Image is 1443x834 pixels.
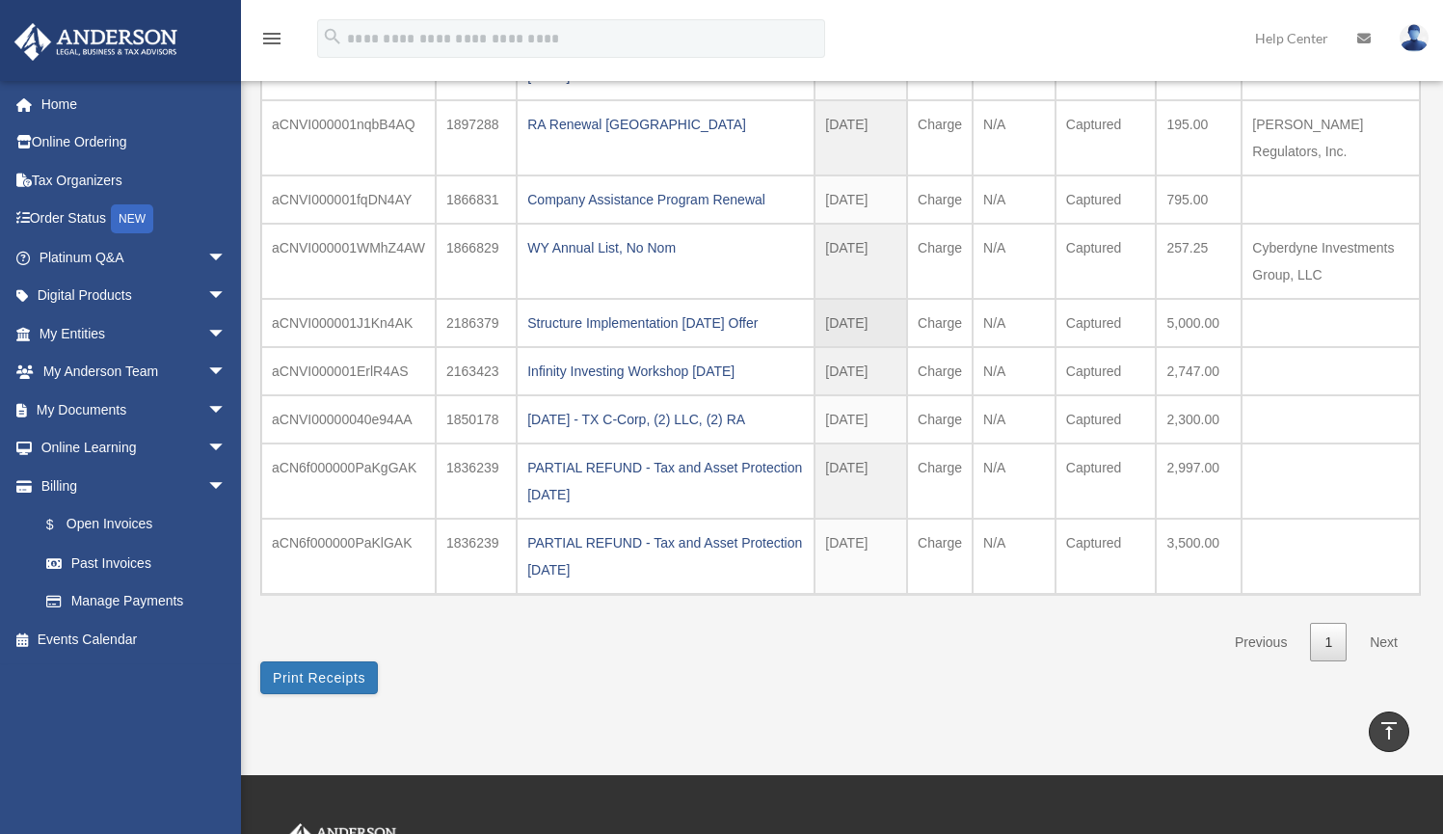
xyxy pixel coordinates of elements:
[261,444,436,519] td: aCN6f000000PaKgGAK
[815,100,907,175] td: [DATE]
[527,529,804,583] div: PARTIAL REFUND - Tax and Asset Protection [DATE]
[261,224,436,299] td: aCNVI000001WMhZ4AW
[13,238,255,277] a: Platinum Q&Aarrow_drop_down
[1056,299,1157,347] td: Captured
[207,390,246,430] span: arrow_drop_down
[57,513,67,537] span: $
[527,234,804,261] div: WY Annual List, No Nom
[815,224,907,299] td: [DATE]
[973,100,1056,175] td: N/A
[527,111,804,138] div: RA Renewal [GEOGRAPHIC_DATA]
[1355,623,1412,662] a: Next
[527,406,804,433] div: [DATE] - TX C-Corp, (2) LLC, (2) RA
[1156,299,1242,347] td: 5,000.00
[260,27,283,50] i: menu
[815,299,907,347] td: [DATE]
[436,347,517,395] td: 2163423
[1056,347,1157,395] td: Captured
[207,238,246,278] span: arrow_drop_down
[207,429,246,469] span: arrow_drop_down
[907,299,973,347] td: Charge
[973,444,1056,519] td: N/A
[207,353,246,392] span: arrow_drop_down
[815,519,907,594] td: [DATE]
[1242,224,1420,299] td: Cyberdyne Investments Group, LLC
[1377,719,1401,742] i: vertical_align_top
[436,299,517,347] td: 2186379
[973,347,1056,395] td: N/A
[436,444,517,519] td: 1836239
[27,505,255,545] a: $Open Invoices
[1056,100,1157,175] td: Captured
[907,224,973,299] td: Charge
[1220,623,1301,662] a: Previous
[527,358,804,385] div: Infinity Investing Workshop [DATE]
[1156,395,1242,444] td: 2,300.00
[260,34,283,50] a: menu
[436,519,517,594] td: 1836239
[1156,347,1242,395] td: 2,747.00
[907,347,973,395] td: Charge
[1310,623,1347,662] a: 1
[815,395,907,444] td: [DATE]
[1056,224,1157,299] td: Captured
[1156,175,1242,224] td: 795.00
[973,395,1056,444] td: N/A
[13,123,255,162] a: Online Ordering
[815,175,907,224] td: [DATE]
[1156,519,1242,594] td: 3,500.00
[13,429,255,468] a: Online Learningarrow_drop_down
[1242,100,1420,175] td: [PERSON_NAME] Regulators, Inc.
[1056,395,1157,444] td: Captured
[907,175,973,224] td: Charge
[973,519,1056,594] td: N/A
[815,444,907,519] td: [DATE]
[973,175,1056,224] td: N/A
[261,347,436,395] td: aCNVI000001ErlR4AS
[261,519,436,594] td: aCN6f000000PaKlGAK
[973,224,1056,299] td: N/A
[13,467,255,505] a: Billingarrow_drop_down
[111,204,153,233] div: NEW
[907,100,973,175] td: Charge
[527,454,804,508] div: PARTIAL REFUND - Tax and Asset Protection [DATE]
[13,314,255,353] a: My Entitiesarrow_drop_down
[260,661,378,694] button: Print Receipts
[13,277,255,315] a: Digital Productsarrow_drop_down
[13,390,255,429] a: My Documentsarrow_drop_down
[322,26,343,47] i: search
[907,519,973,594] td: Charge
[436,100,517,175] td: 1897288
[1056,444,1157,519] td: Captured
[1056,519,1157,594] td: Captured
[815,347,907,395] td: [DATE]
[13,353,255,391] a: My Anderson Teamarrow_drop_down
[261,175,436,224] td: aCNVI000001fqDN4AY
[1156,100,1242,175] td: 195.00
[207,467,246,506] span: arrow_drop_down
[1400,24,1429,52] img: User Pic
[527,186,804,213] div: Company Assistance Program Renewal
[207,314,246,354] span: arrow_drop_down
[1156,444,1242,519] td: 2,997.00
[1369,712,1409,752] a: vertical_align_top
[436,224,517,299] td: 1866829
[261,299,436,347] td: aCNVI000001J1Kn4AK
[907,444,973,519] td: Charge
[261,100,436,175] td: aCNVI000001nqbB4AQ
[13,161,255,200] a: Tax Organizers
[973,299,1056,347] td: N/A
[207,277,246,316] span: arrow_drop_down
[9,23,183,61] img: Anderson Advisors Platinum Portal
[907,395,973,444] td: Charge
[527,309,804,336] div: Structure Implementation [DATE] Offer
[13,200,255,239] a: Order StatusNEW
[436,395,517,444] td: 1850178
[1056,175,1157,224] td: Captured
[436,175,517,224] td: 1866831
[13,620,255,659] a: Events Calendar
[261,395,436,444] td: aCNVI00000040e94AA
[1156,224,1242,299] td: 257.25
[13,85,255,123] a: Home
[27,544,246,582] a: Past Invoices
